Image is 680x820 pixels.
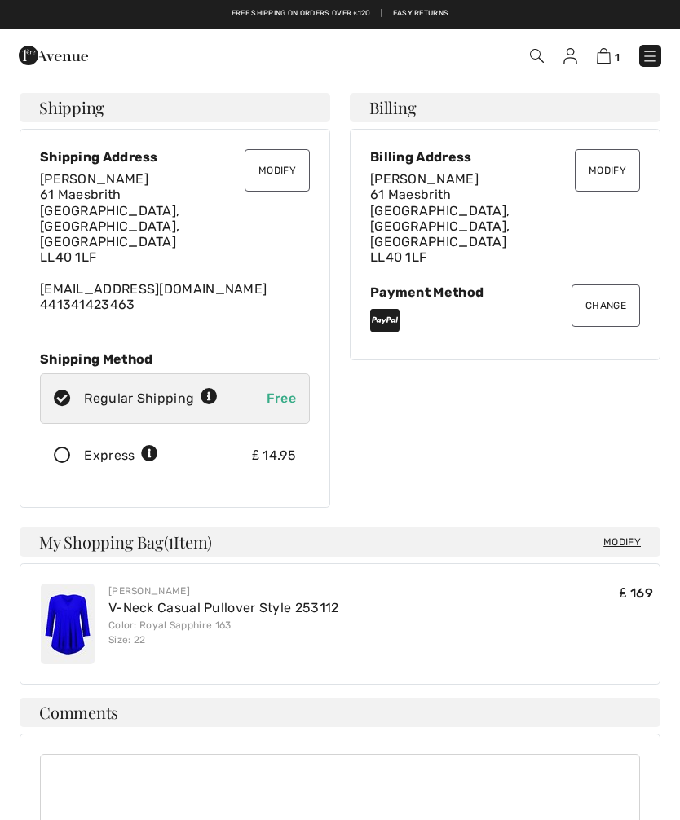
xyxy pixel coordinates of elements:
span: ( Item) [164,531,212,553]
span: [PERSON_NAME] [370,171,479,187]
img: V-Neck Casual Pullover Style 253112 [41,584,95,664]
span: Free [267,390,296,406]
span: 1 [168,530,174,551]
div: Shipping Method [40,351,310,367]
a: 1ère Avenue [19,46,88,62]
span: [PERSON_NAME] [40,171,148,187]
div: Color: Royal Sapphire 163 Size: 22 [108,618,339,647]
button: Change [572,284,640,327]
span: ₤ 169 [620,585,653,601]
div: Billing Address [370,149,640,165]
img: Search [530,49,544,63]
h4: Comments [20,698,660,727]
img: 1ère Avenue [19,39,88,72]
h4: My Shopping Bag [20,527,660,557]
button: Modify [575,149,640,192]
button: Modify [245,149,310,192]
div: ₤ 14.95 [252,446,296,465]
span: 61 Maesbrith [GEOGRAPHIC_DATA], [GEOGRAPHIC_DATA], [GEOGRAPHIC_DATA] LL40 1LF [40,187,179,265]
span: Modify [603,534,641,550]
img: Menu [642,48,658,64]
a: 1 [597,46,620,65]
img: Shopping Bag [597,48,611,64]
img: My Info [563,48,577,64]
div: Regular Shipping [84,389,218,408]
a: V-Neck Casual Pullover Style 253112 [108,600,339,615]
span: Billing [369,99,416,116]
span: 1 [615,51,620,64]
a: Easy Returns [393,8,449,20]
div: Express [84,446,158,465]
span: 61 Maesbrith [GEOGRAPHIC_DATA], [GEOGRAPHIC_DATA], [GEOGRAPHIC_DATA] LL40 1LF [370,187,510,265]
a: 441341423463 [40,297,135,312]
div: [PERSON_NAME] [108,584,339,598]
div: Shipping Address [40,149,310,165]
span: | [381,8,382,20]
div: Payment Method [370,284,640,300]
div: [EMAIL_ADDRESS][DOMAIN_NAME] [40,171,310,312]
span: Shipping [39,99,104,116]
a: Free shipping on orders over ₤120 [232,8,371,20]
